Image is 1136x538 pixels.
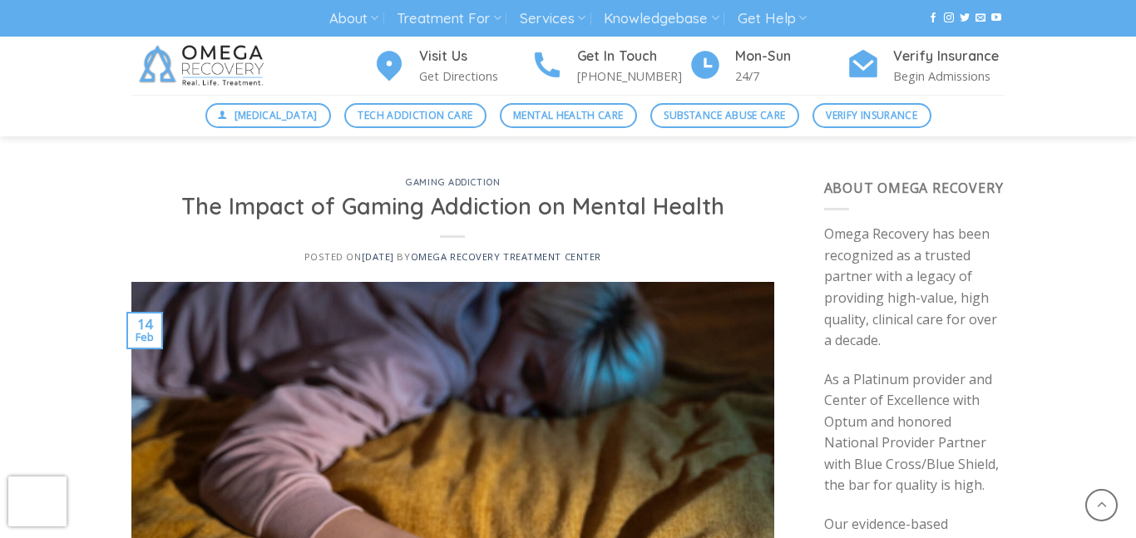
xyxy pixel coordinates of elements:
p: Begin Admissions [893,67,1005,86]
a: Verify Insurance [812,103,931,128]
a: Visit Us Get Directions [373,46,531,86]
a: Follow on Instagram [944,12,954,24]
a: [DATE] [362,250,394,263]
a: About [329,3,378,34]
a: [MEDICAL_DATA] [205,103,332,128]
a: Follow on Twitter [960,12,970,24]
p: Get Directions [419,67,531,86]
span: Posted on [304,250,394,263]
span: [MEDICAL_DATA] [235,107,318,123]
span: by [397,250,601,263]
a: Verify Insurance Begin Admissions [847,46,1005,86]
p: As a Platinum provider and Center of Excellence with Optum and honored National Provider Partner ... [824,369,1005,497]
a: Send us an email [975,12,985,24]
span: Verify Insurance [826,107,917,123]
a: Services [520,3,585,34]
h4: Verify Insurance [893,46,1005,67]
a: Omega Recovery Treatment Center [411,250,601,263]
a: Tech Addiction Care [344,103,487,128]
a: Follow on YouTube [991,12,1001,24]
span: Substance Abuse Care [664,107,785,123]
p: 24/7 [735,67,847,86]
a: Get In Touch [PHONE_NUMBER] [531,46,689,86]
p: [PHONE_NUMBER] [577,67,689,86]
h4: Mon-Sun [735,46,847,67]
span: About Omega Recovery [824,179,1004,197]
h4: Visit Us [419,46,531,67]
a: Knowledgebase [604,3,719,34]
span: Mental Health Care [513,107,623,123]
a: Follow on Facebook [928,12,938,24]
a: Get Help [738,3,807,34]
a: Mental Health Care [500,103,637,128]
p: Omega Recovery has been recognized as a trusted partner with a legacy of providing high-value, hi... [824,224,1005,352]
a: Treatment For [397,3,501,34]
span: Tech Addiction Care [358,107,472,123]
a: Gaming Addiction [405,176,500,188]
img: Omega Recovery [131,37,277,95]
h1: The Impact of Gaming Addiction on Mental Health [151,192,754,221]
iframe: reCAPTCHA [8,476,67,526]
a: Go to top [1085,489,1118,521]
a: Substance Abuse Care [650,103,799,128]
h4: Get In Touch [577,46,689,67]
